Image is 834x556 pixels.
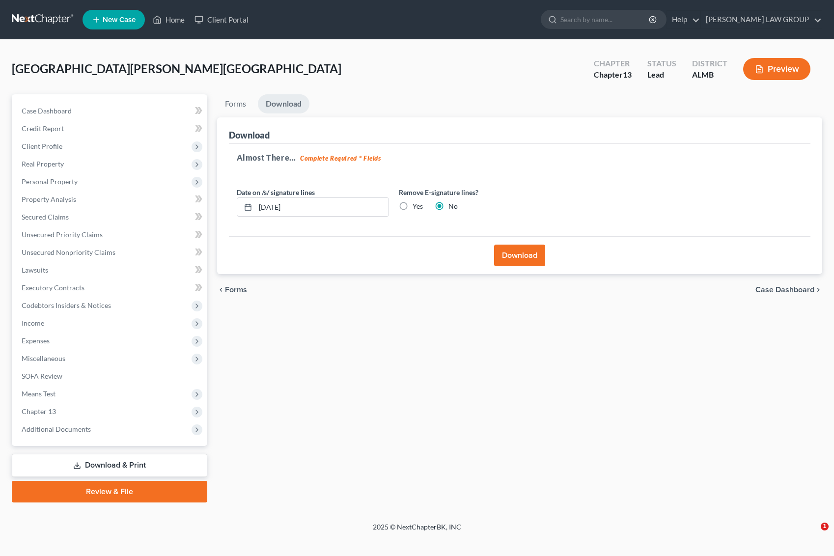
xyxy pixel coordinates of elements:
span: Credit Report [22,124,64,133]
a: Download [258,94,309,113]
a: Home [148,11,190,28]
a: Client Portal [190,11,253,28]
div: Download [229,129,270,141]
span: 13 [623,70,632,79]
span: Case Dashboard [22,107,72,115]
span: Lawsuits [22,266,48,274]
span: Forms [225,286,247,294]
span: Property Analysis [22,195,76,203]
span: Personal Property [22,177,78,186]
label: Remove E-signature lines? [399,187,551,197]
span: Additional Documents [22,425,91,433]
a: Review & File [12,481,207,502]
span: Chapter 13 [22,407,56,416]
span: [GEOGRAPHIC_DATA][PERSON_NAME][GEOGRAPHIC_DATA] [12,61,341,76]
a: Property Analysis [14,191,207,208]
strong: Complete Required * Fields [300,154,381,162]
span: Case Dashboard [755,286,814,294]
a: Forms [217,94,254,113]
button: Download [494,245,545,266]
span: Unsecured Nonpriority Claims [22,248,115,256]
a: Executory Contracts [14,279,207,297]
span: Expenses [22,336,50,345]
label: No [448,201,458,211]
span: New Case [103,16,136,24]
span: Client Profile [22,142,62,150]
a: Download & Print [12,454,207,477]
div: District [692,58,727,69]
div: ALMB [692,69,727,81]
button: chevron_left Forms [217,286,260,294]
i: chevron_left [217,286,225,294]
div: Lead [647,69,676,81]
span: Real Property [22,160,64,168]
div: Chapter [594,69,632,81]
button: Preview [743,58,810,80]
a: SOFA Review [14,367,207,385]
span: Unsecured Priority Claims [22,230,103,239]
i: chevron_right [814,286,822,294]
h5: Almost There... [237,152,803,164]
a: Help [667,11,700,28]
span: Miscellaneous [22,354,65,362]
input: Search by name... [560,10,650,28]
a: Case Dashboard chevron_right [755,286,822,294]
div: Chapter [594,58,632,69]
a: Case Dashboard [14,102,207,120]
a: [PERSON_NAME] LAW GROUP [701,11,822,28]
span: Means Test [22,389,56,398]
iframe: Intercom live chat [801,523,824,546]
label: Date on /s/ signature lines [237,187,315,197]
a: Lawsuits [14,261,207,279]
span: Executory Contracts [22,283,84,292]
div: Status [647,58,676,69]
span: SOFA Review [22,372,62,380]
span: Secured Claims [22,213,69,221]
input: MM/DD/YYYY [255,198,389,217]
a: Secured Claims [14,208,207,226]
label: Yes [413,201,423,211]
a: Unsecured Priority Claims [14,226,207,244]
div: 2025 © NextChapterBK, INC [137,522,697,540]
span: Codebtors Insiders & Notices [22,301,111,309]
span: Income [22,319,44,327]
a: Credit Report [14,120,207,138]
span: 1 [821,523,829,530]
a: Unsecured Nonpriority Claims [14,244,207,261]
